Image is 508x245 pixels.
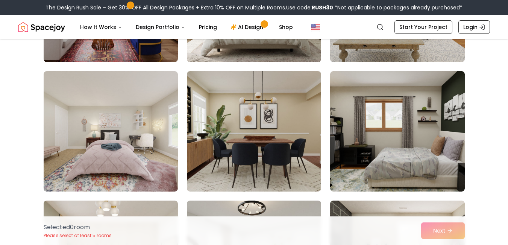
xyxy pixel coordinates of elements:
p: Selected 0 room [44,223,112,232]
p: Please select at least 5 rooms [44,233,112,239]
b: RUSH30 [312,4,333,11]
a: Spacejoy [18,20,65,35]
img: Room room-16 [44,71,178,192]
button: Design Portfolio [130,20,191,35]
a: Pricing [193,20,223,35]
img: Room room-18 [330,71,464,192]
img: United States [311,23,320,32]
div: The Design Rush Sale – Get 30% OFF All Design Packages + Extra 10% OFF on Multiple Rooms. [45,4,463,11]
span: *Not applicable to packages already purchased* [333,4,463,11]
img: Spacejoy Logo [18,20,65,35]
a: Start Your Project [394,20,452,34]
a: AI Design [224,20,271,35]
button: How It Works [74,20,128,35]
img: Room room-17 [187,71,321,192]
nav: Global [18,15,490,39]
nav: Main [74,20,299,35]
a: Shop [273,20,299,35]
a: Login [458,20,490,34]
span: Use code: [286,4,333,11]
